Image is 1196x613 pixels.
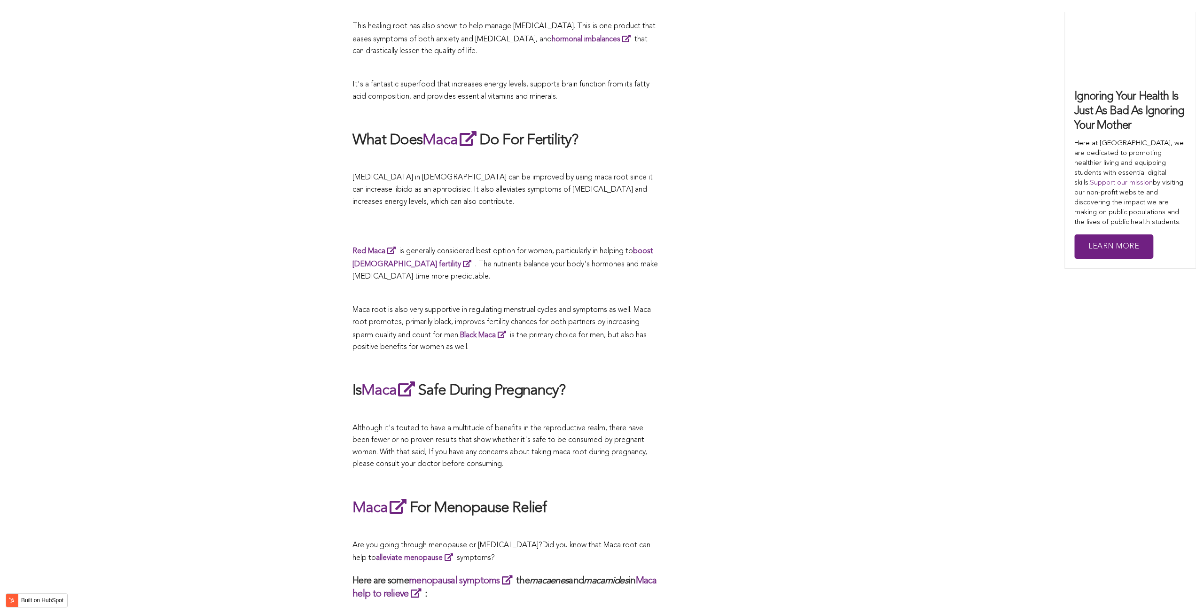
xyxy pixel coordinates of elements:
[352,81,649,101] span: It's a fantastic superfood that increases energy levels, supports brain function from its fatty a...
[352,248,385,255] strong: Red Maca
[17,594,67,606] label: Built on HubSpot
[352,379,658,401] h2: Is Safe During Pregnancy?
[352,248,658,280] span: is generally considered best option for women, particularly in helping to . The nutrients balance...
[352,248,653,268] a: boost [DEMOGRAPHIC_DATA] fertility
[352,129,658,151] h2: What Does Do For Fertility?
[361,383,418,398] a: Maca
[1074,234,1153,259] a: Learn More
[352,248,399,255] a: Red Maca
[584,576,628,585] em: macamides
[409,576,516,585] a: menopausal symptoms
[460,331,510,339] a: Black Maca
[530,576,569,585] em: macaenes
[552,36,634,43] a: hormonal imbalances
[352,174,653,205] span: [MEDICAL_DATA] in [DEMOGRAPHIC_DATA] can be improved by using maca root since it can increase lib...
[376,554,457,561] a: alleviate menopause
[352,541,542,549] span: Are you going through menopause or [MEDICAL_DATA]?
[352,497,658,518] h2: For Menopause Relief
[352,576,657,598] a: Maca help to relieve
[460,331,496,339] strong: Black Maca
[6,595,17,606] img: HubSpot sprocket logo
[1149,568,1196,613] iframe: Chat Widget
[352,424,647,468] span: Although it's touted to have a multitude of benefits in the reproductive realm, there have been f...
[422,133,479,148] a: Maca
[352,306,651,350] span: Maca root is also very supportive in regulating menstrual cycles and symptoms as well. Maca root ...
[352,500,409,515] a: Maca
[352,574,658,600] h3: Here are some the and in :
[6,593,68,607] button: Built on HubSpot
[352,23,656,55] span: This healing root has also shown to help manage [MEDICAL_DATA]. This is one product that eases sy...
